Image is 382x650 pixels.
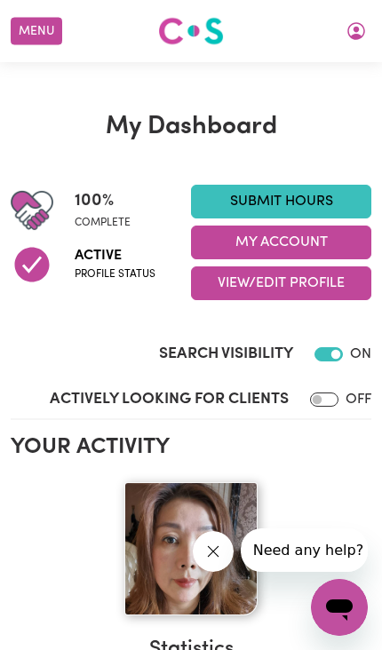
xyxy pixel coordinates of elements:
[50,388,289,411] label: Actively Looking for Clients
[158,11,224,52] a: Careseekers logo
[75,245,155,266] span: Active
[191,226,371,259] button: My Account
[191,266,371,300] button: View/Edit Profile
[75,189,131,215] span: 100 %
[75,189,145,232] div: Profile completeness: 100%
[75,266,155,282] span: Profile status
[158,15,224,47] img: Careseekers logo
[11,112,371,142] h1: My Dashboard
[241,528,368,572] iframe: 来自公司的消息
[338,16,375,46] button: My Account
[350,347,371,361] span: ON
[191,185,371,218] a: Submit Hours
[75,215,131,231] span: complete
[346,392,371,407] span: OFF
[124,482,258,615] img: Your profile picture
[193,531,234,572] iframe: 关闭消息
[311,579,368,636] iframe: 启动消息传送窗口的按钮
[11,434,371,461] h2: Your activity
[11,18,62,45] button: Menu
[159,343,293,366] label: Search Visibility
